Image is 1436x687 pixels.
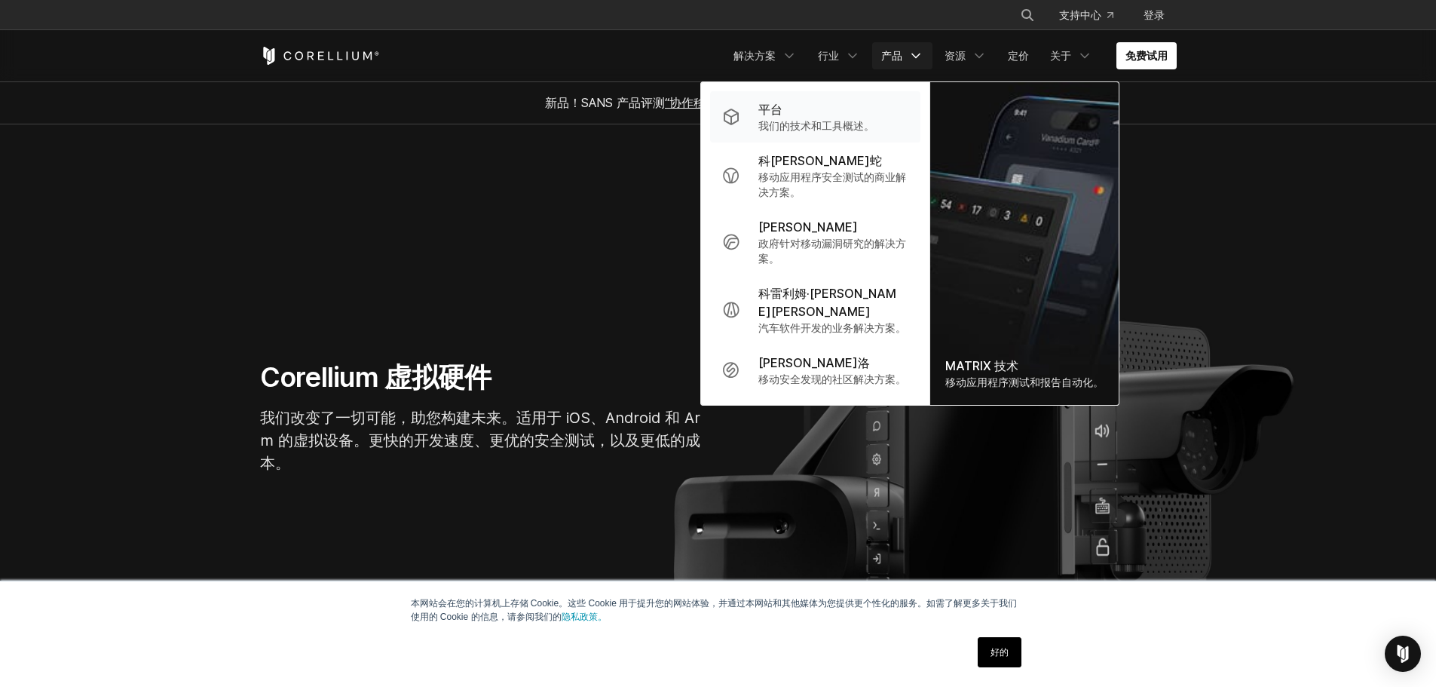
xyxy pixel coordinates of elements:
[758,153,882,168] font: 科[PERSON_NAME]蛇
[758,219,858,235] font: [PERSON_NAME]
[1014,2,1041,29] button: 搜索
[1050,49,1071,62] font: 关于
[991,647,1009,658] font: 好的
[930,82,1119,405] a: MATRIX 技术 移动应用程序测试和报告自动化。
[411,598,1018,622] font: 本网站会在您的计算机上存储 Cookie。这些 Cookie 用于提升您的网站体验，并通过本网站和其他媒体为您提供更个性化的服务。如需了解更多关于我们使用的 Cookie 的信息，请参阅我们的
[758,102,782,117] font: 平台
[724,42,1177,69] div: 导航菜单
[758,321,906,334] font: 汽车软件开发的业务解决方案。
[978,637,1021,667] a: 好的
[260,360,491,394] font: Corellium 虚拟硬件
[945,358,1018,373] font: MATRIX 技术
[710,345,920,396] a: [PERSON_NAME]洛 移动安全发现的社区解决方案。
[1385,636,1421,672] div: 打开 Intercom Messenger
[881,49,902,62] font: 产品
[1002,2,1177,29] div: 导航菜单
[1008,49,1029,62] font: 定价
[818,49,839,62] font: 行业
[562,612,607,622] a: 隐私政策。
[945,49,966,62] font: 资源
[930,82,1119,405] img: Matrix_WebNav_1x
[758,286,896,319] font: 科雷利姆·[PERSON_NAME][PERSON_NAME]
[545,95,665,110] font: 新品！SANS 产品评测
[260,409,700,472] font: 我们改变了一切可能，助您构建未来。适用于 iOS、Android 和 Arm 的虚拟设备。更快的开发速度、更优的安全测试，以及更低的成本。
[758,170,906,198] font: 移动应用程序安全测试的商业解决方案。
[1125,49,1168,62] font: 免费试用
[710,209,920,275] a: [PERSON_NAME] 政府针对移动漏洞研究的解决方案。
[1059,8,1101,21] font: 支持中心
[665,95,831,110] a: “协作移动应用安全开发与分析”
[710,91,920,143] a: 平台 我们的技术和工具概述。
[710,275,920,345] a: 科雷利姆·[PERSON_NAME][PERSON_NAME] 汽车软件开发的业务解决方案。
[1144,8,1165,21] font: 登录
[758,373,906,385] font: 移动安全发现的社区解决方案。
[758,355,870,370] font: [PERSON_NAME]洛
[260,47,380,65] a: 科雷利姆之家
[758,119,874,132] font: 我们的技术和工具概述。
[733,49,776,62] font: 解决方案
[710,143,920,209] a: 科[PERSON_NAME]蛇 移动应用程序安全测试的商业解决方案。
[758,237,906,265] font: 政府针对移动漏洞研究的解决方案。
[945,376,1104,388] font: 移动应用程序测试和报告自动化。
